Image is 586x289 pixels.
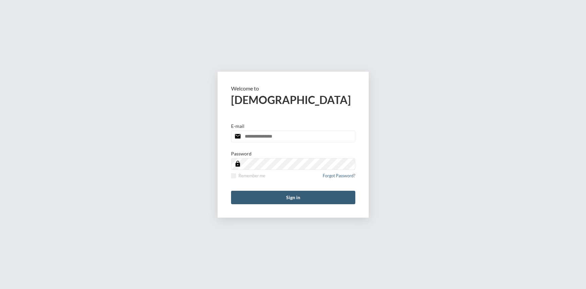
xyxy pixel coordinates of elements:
h2: [DEMOGRAPHIC_DATA] [231,93,355,106]
button: Sign in [231,191,355,204]
label: Remember me [231,173,265,178]
p: Welcome to [231,85,355,92]
p: E-mail [231,123,244,129]
p: Password [231,151,252,156]
a: Forgot Password? [323,173,355,182]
